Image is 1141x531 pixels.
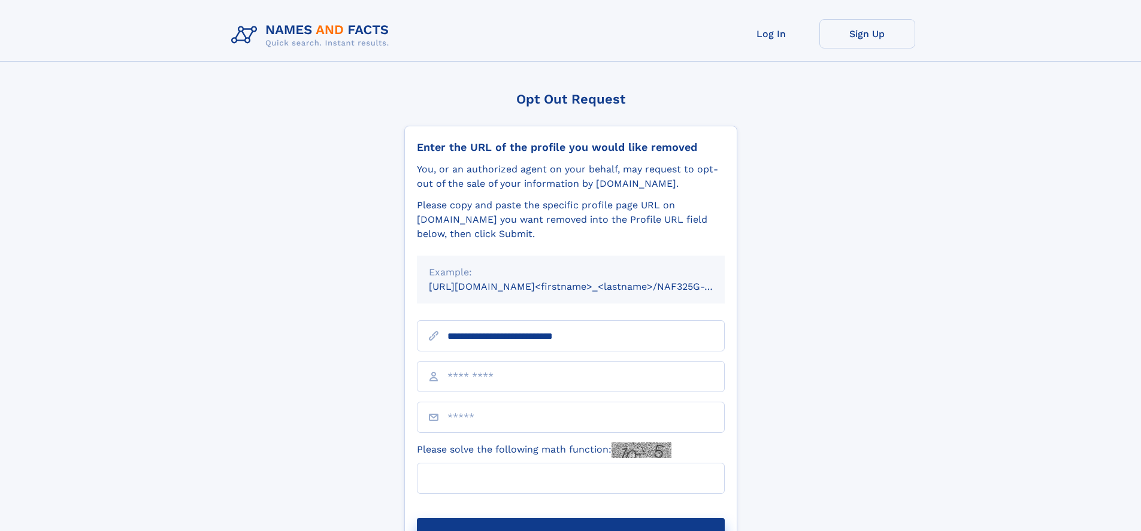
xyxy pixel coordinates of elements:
div: You, or an authorized agent on your behalf, may request to opt-out of the sale of your informatio... [417,162,725,191]
a: Sign Up [819,19,915,48]
div: Enter the URL of the profile you would like removed [417,141,725,154]
div: Opt Out Request [404,92,737,107]
div: Please copy and paste the specific profile page URL on [DOMAIN_NAME] you want removed into the Pr... [417,198,725,241]
label: Please solve the following math function: [417,442,671,458]
small: [URL][DOMAIN_NAME]<firstname>_<lastname>/NAF325G-xxxxxxxx [429,281,747,292]
div: Example: [429,265,713,280]
a: Log In [724,19,819,48]
img: Logo Names and Facts [226,19,399,51]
